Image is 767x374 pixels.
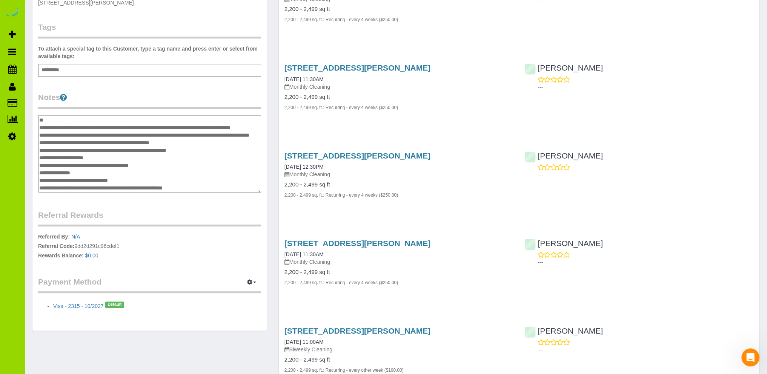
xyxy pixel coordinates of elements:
[38,252,84,259] label: Rewards Balance:
[284,63,430,72] a: [STREET_ADDRESS][PERSON_NAME]
[284,239,430,248] a: [STREET_ADDRESS][PERSON_NAME]
[538,171,753,179] p: ---
[284,94,513,100] h4: 2,200 - 2,499 sq ft
[284,76,324,82] a: [DATE] 11:30AM
[284,17,398,22] small: 2,200 - 2,499 sq. ft.: Recurring - every 4 weeks ($250.00)
[524,63,603,72] a: [PERSON_NAME]
[38,209,261,226] legend: Referral Rewards
[284,357,513,363] h4: 2,200 - 2,499 sq ft
[284,269,513,275] h4: 2,200 - 2,499 sq ft
[38,22,261,38] legend: Tags
[284,368,404,373] small: 2,200 - 2,499 sq. ft.: Recurring - every other week ($190.00)
[538,259,753,266] p: ---
[741,348,759,366] iframe: Intercom live chat
[284,83,513,91] p: Monthly Cleaning
[284,192,398,198] small: 2,200 - 2,499 sq. ft.: Recurring - every 4 weeks ($250.00)
[284,346,513,353] p: Biweekly Cleaning
[85,252,98,259] a: $0.00
[53,303,104,309] a: Visa - 2315 - 10/2027
[38,276,261,293] legend: Payment Method
[538,83,753,91] p: ---
[284,258,513,266] p: Monthly Cleaning
[71,234,80,240] a: N/A
[38,233,261,261] p: 9dd2d291c96cdef1
[284,6,513,12] h4: 2,200 - 2,499 sq ft
[284,171,513,178] p: Monthly Cleaning
[284,251,324,257] a: [DATE] 11:30AM
[284,164,324,170] a: [DATE] 12:30PM
[284,339,324,345] a: [DATE] 11:00AM
[284,105,398,110] small: 2,200 - 2,499 sq. ft.: Recurring - every 4 weeks ($250.00)
[524,326,603,335] a: [PERSON_NAME]
[38,233,70,240] label: Referred By:
[105,302,124,308] span: Default
[5,8,20,18] img: Automaid Logo
[38,92,261,109] legend: Notes
[284,182,513,188] h4: 2,200 - 2,499 sq ft
[38,242,74,250] label: Referral Code:
[284,280,398,285] small: 2,200 - 2,499 sq. ft.: Recurring - every 4 weeks ($250.00)
[38,45,261,60] label: To attach a special tag to this Customer, type a tag name and press enter or select from availabl...
[284,151,430,160] a: [STREET_ADDRESS][PERSON_NAME]
[524,239,603,248] a: [PERSON_NAME]
[284,326,430,335] a: [STREET_ADDRESS][PERSON_NAME]
[538,346,753,354] p: ---
[524,151,603,160] a: [PERSON_NAME]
